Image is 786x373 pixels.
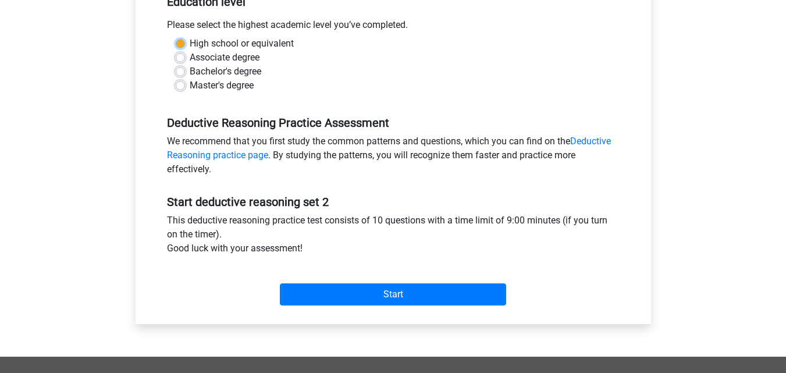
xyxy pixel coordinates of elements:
[167,116,620,130] h5: Deductive Reasoning Practice Assessment
[158,214,628,260] div: This deductive reasoning practice test consists of 10 questions with a time limit of 9:00 minutes...
[190,37,294,51] label: High school or equivalent
[158,18,628,37] div: Please select the highest academic level you’ve completed.
[158,134,628,181] div: We recommend that you first study the common patterns and questions, which you can find on the . ...
[190,79,254,93] label: Master's degree
[167,195,620,209] h5: Start deductive reasoning set 2
[190,65,261,79] label: Bachelor's degree
[280,283,506,305] input: Start
[190,51,259,65] label: Associate degree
